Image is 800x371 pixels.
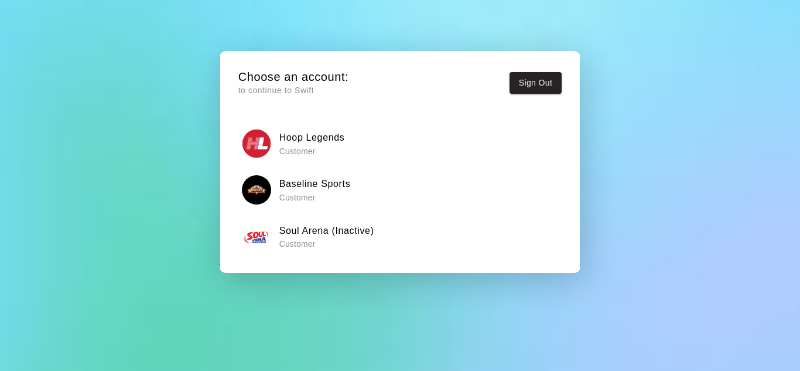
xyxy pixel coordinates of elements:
[238,125,562,162] button: Hoop LegendsHoop Legends Customer
[238,69,349,85] h5: Choose an account:
[510,72,562,94] button: Sign Out
[242,129,271,158] img: Hoop Legends
[279,192,351,203] p: Customer
[279,238,374,250] p: Customer
[279,130,345,145] h6: Hoop Legends
[242,222,271,251] img: Soul Arena
[279,223,374,239] h6: Soul Arena (Inactive)
[279,176,351,192] h6: Baseline Sports
[279,145,345,157] p: Customer
[242,175,271,205] img: Baseline Sports
[238,172,562,209] button: Baseline SportsBaseline Sports Customer
[238,84,349,97] p: to continue to Swift
[238,264,562,301] button: Prolific Sports House NorthProlific Sports House North
[238,218,562,255] button: Soul ArenaSoul Arena (Inactive)Customer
